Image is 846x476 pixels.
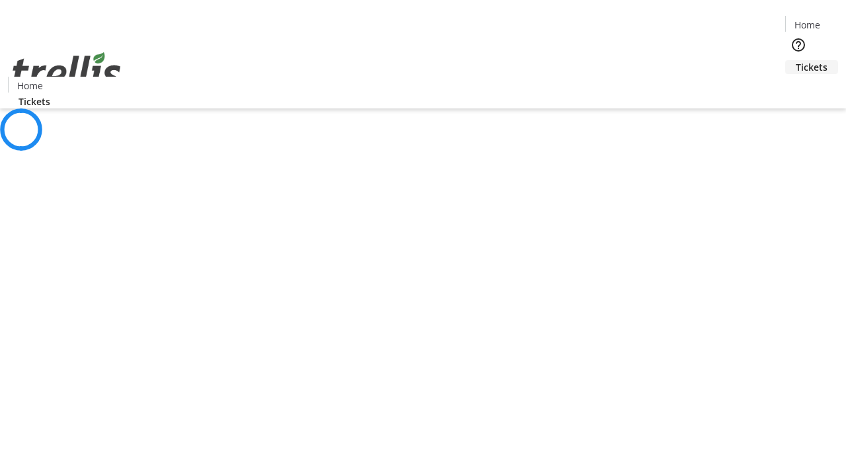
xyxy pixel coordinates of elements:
button: Cart [785,74,812,100]
button: Help [785,32,812,58]
img: Orient E2E Organization NDn1EePXOM's Logo [8,38,126,104]
span: Home [17,79,43,93]
a: Home [9,79,51,93]
span: Home [794,18,820,32]
span: Tickets [796,60,827,74]
span: Tickets [19,95,50,108]
a: Tickets [785,60,838,74]
a: Tickets [8,95,61,108]
a: Home [786,18,828,32]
